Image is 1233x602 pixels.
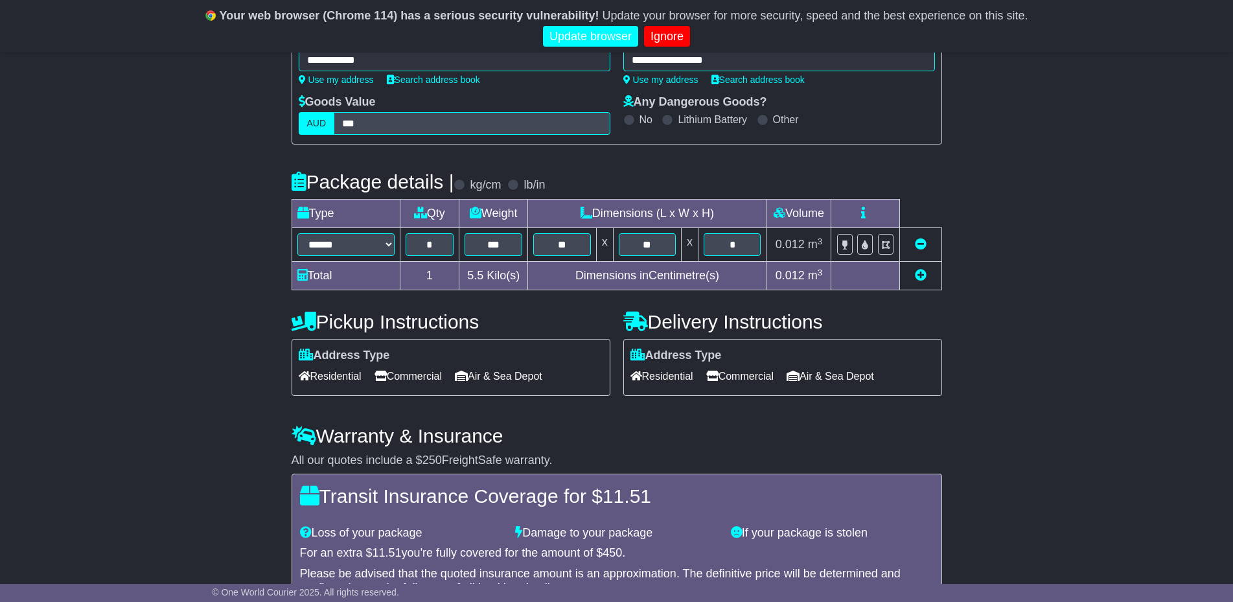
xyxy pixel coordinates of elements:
td: 1 [400,262,459,290]
label: Address Type [630,349,722,363]
a: Update browser [543,26,638,47]
h4: Warranty & Insurance [292,425,942,446]
h4: Delivery Instructions [623,311,942,332]
h4: Package details | [292,171,454,192]
span: 450 [603,546,622,559]
a: Search address book [711,75,805,85]
a: Use my address [623,75,698,85]
div: For an extra $ you're fully covered for the amount of $ . [300,546,934,561]
b: Your web browser (Chrome 114) has a serious security vulnerability! [220,9,599,22]
a: Remove this item [915,238,927,251]
td: Type [292,200,400,228]
span: Commercial [375,366,442,386]
span: Residential [299,366,362,386]
a: Ignore [644,26,690,47]
div: If your package is stolen [724,526,940,540]
h4: Pickup Instructions [292,311,610,332]
label: kg/cm [470,178,501,192]
span: © One World Courier 2025. All rights reserved. [212,587,399,597]
span: 5.5 [467,269,483,282]
label: Goods Value [299,95,376,110]
td: Total [292,262,400,290]
span: Commercial [706,366,774,386]
td: Volume [766,200,831,228]
label: No [640,113,652,126]
div: Damage to your package [509,526,724,540]
div: All our quotes include a $ FreightSafe warranty. [292,454,942,468]
span: 11.51 [603,485,651,507]
a: Add new item [915,269,927,282]
span: 0.012 [776,269,805,282]
td: Qty [400,200,459,228]
td: Weight [459,200,528,228]
sup: 3 [818,237,823,246]
div: Please be advised that the quoted insurance amount is an approximation. The definitive price will... [300,567,934,595]
label: Any Dangerous Goods? [623,95,767,110]
td: Kilo(s) [459,262,528,290]
span: Air & Sea Depot [787,366,874,386]
sup: 3 [818,268,823,277]
label: AUD [299,112,335,135]
td: x [596,228,613,262]
label: Address Type [299,349,390,363]
span: m [808,238,823,251]
span: Residential [630,366,693,386]
a: Search address book [387,75,480,85]
span: Air & Sea Depot [455,366,542,386]
div: Loss of your package [294,526,509,540]
span: 250 [422,454,442,467]
span: 0.012 [776,238,805,251]
label: lb/in [524,178,545,192]
label: Lithium Battery [678,113,747,126]
td: Dimensions (L x W x H) [528,200,766,228]
label: Other [773,113,799,126]
span: m [808,269,823,282]
h4: Transit Insurance Coverage for $ [300,485,934,507]
td: Dimensions in Centimetre(s) [528,262,766,290]
td: x [682,228,698,262]
a: Use my address [299,75,374,85]
span: 11.51 [373,546,402,559]
span: Update your browser for more security, speed and the best experience on this site. [602,9,1028,22]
